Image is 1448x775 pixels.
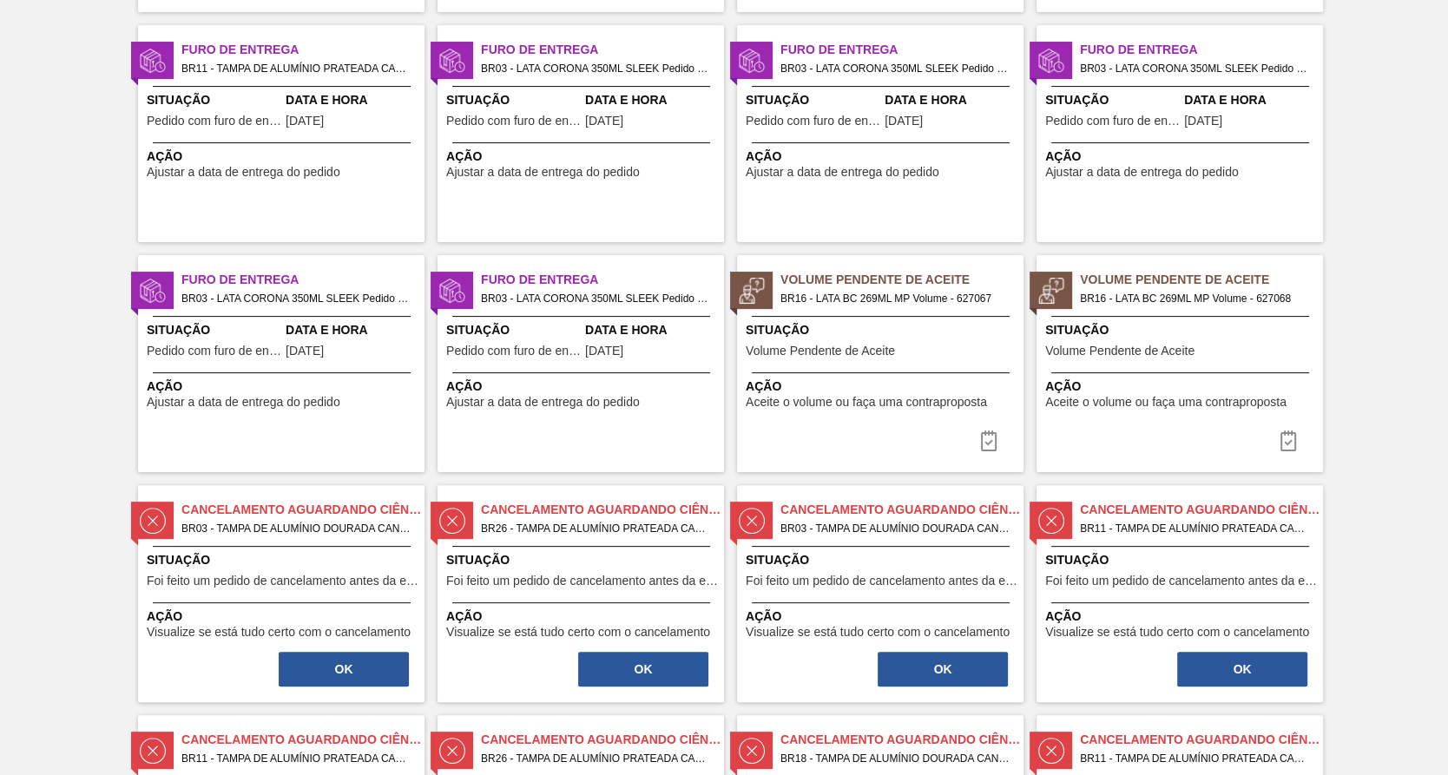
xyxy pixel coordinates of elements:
span: Ação [746,608,1019,626]
span: Cancelamento aguardando ciência [181,731,425,749]
span: Situação [147,91,281,109]
span: 02/10/2025, [585,345,623,358]
span: Situação [746,91,880,109]
span: Pedido com furo de entrega [1045,115,1180,128]
span: BR03 - TAMPA DE ALUMÍNIO DOURADA CANPACK CDL Pedido - 709081 [780,519,1010,538]
span: BR03 - LATA CORONA 350ML SLEEK Pedido - 2043576 [181,289,411,308]
span: Aceite o volume ou faça uma contraproposta [1045,396,1287,409]
span: Pedido com furo de entrega [446,345,581,358]
img: status [1038,278,1064,304]
span: Cancelamento aguardando ciência [181,501,425,519]
span: Situação [446,91,581,109]
span: Cancelamento aguardando ciência [780,501,1023,519]
span: BR03 - LATA CORONA 350ML SLEEK Pedido - 2043577 [481,289,710,308]
span: 02/10/2025, [286,345,324,358]
span: Foi feito um pedido de cancelamento antes da etapa de aguardando faturamento [147,575,420,588]
button: icon-task-complete [968,424,1010,458]
img: icon-task-complete [978,430,999,451]
span: 02/10/2025, [1184,115,1222,128]
span: Data e Hora [1184,91,1319,109]
span: Data e Hora [585,321,720,339]
img: status [1038,738,1064,764]
span: 01/10/2025, [286,115,324,128]
img: status [439,738,465,764]
span: Situação [147,551,420,569]
span: Visualize se está tudo certo com o cancelamento [1045,626,1309,639]
span: BR11 - TAMPA DE ALUMÍNIO PRATEADA CANPACK CDL Pedido - 812811 [1080,749,1309,768]
span: Ação [446,378,720,396]
span: BR11 - TAMPA DE ALUMÍNIO PRATEADA CANPACK CDL Pedido - 812814 [181,749,411,768]
span: BR16 - LATA BC 269ML MP Volume - 627068 [1080,289,1309,308]
span: Ajustar a data de entrega do pedido [746,166,939,179]
span: Ação [1045,378,1319,396]
img: status [140,278,166,304]
span: BR18 - TAMPA DE ALUMÍNIO DOURADA CANPACK CDL Pedido - 2035705 [780,749,1010,768]
span: Situação [746,321,1019,339]
span: Data e Hora [585,91,720,109]
img: status [1038,48,1064,74]
span: Furo de Entrega [481,41,724,59]
div: Completar tarefa: 30270113 [876,650,1010,688]
span: Data e Hora [286,321,420,339]
span: Cancelamento aguardando ciência [1080,731,1323,749]
span: BR26 - TAMPA DE ALUMÍNIO PRATEADA CANPACK CDL Pedido - 848806 [481,519,710,538]
img: status [140,738,166,764]
span: Ajustar a data de entrega do pedido [446,166,640,179]
span: Visualize se está tudo certo com o cancelamento [446,626,710,639]
span: BR03 - LATA CORONA 350ML SLEEK Pedido - 2042154 [481,59,710,78]
span: BR26 - TAMPA DE ALUMÍNIO PRATEADA CANPACK CDL Pedido - 1840755 [481,749,710,768]
span: 02/10/2025, [885,115,923,128]
span: Ação [746,378,1019,396]
span: Ação [147,608,420,626]
div: Completar tarefa: 30281105 [1267,424,1309,458]
span: Foi feito um pedido de cancelamento antes da etapa de aguardando faturamento [746,575,1019,588]
span: Pedido com furo de entrega [746,115,880,128]
span: BR03 - LATA CORONA 350ML SLEEK Pedido - 2042155 [780,59,1010,78]
button: OK [578,652,708,686]
span: Pedido com furo de entrega [446,115,581,128]
span: Volume Pendente de Aceite [780,271,1023,289]
button: OK [1177,652,1307,686]
div: Completar tarefa: 30281104 [968,424,1010,458]
span: Pedido com furo de entrega [147,345,281,358]
img: status [140,508,166,534]
span: Ação [746,148,1019,166]
span: Volume Pendente de Aceite [746,345,895,358]
span: Cancelamento aguardando ciência [481,501,724,519]
button: icon-task-complete [1267,424,1309,458]
img: status [739,738,765,764]
span: Furo de Entrega [1080,41,1323,59]
span: Ação [446,148,720,166]
span: Data e Hora [885,91,1019,109]
span: Ajustar a data de entrega do pedido [446,396,640,409]
span: Volume Pendente de Aceite [1045,345,1195,358]
span: Cancelamento aguardando ciência [780,731,1023,749]
img: status [1038,508,1064,534]
span: Furo de Entrega [481,271,724,289]
span: Ajustar a data de entrega do pedido [147,166,340,179]
img: icon-task-complete [1278,430,1299,451]
span: Situação [1045,91,1180,109]
img: status [439,48,465,74]
div: Completar tarefa: 30269735 [277,650,411,688]
span: Situação [1045,551,1319,569]
span: Visualize se está tudo certo com o cancelamento [746,626,1010,639]
span: 02/10/2025, [585,115,623,128]
span: Foi feito um pedido de cancelamento antes da etapa de aguardando faturamento [446,575,720,588]
img: status [739,508,765,534]
span: Furo de Entrega [780,41,1023,59]
span: Situação [746,551,1019,569]
span: BR11 - TAMPA DE ALUMÍNIO PRATEADA CANPACK CDL Pedido - 2037112 [181,59,411,78]
img: status [739,278,765,304]
span: Ação [147,148,420,166]
span: Ação [1045,148,1319,166]
button: OK [279,652,409,686]
span: BR16 - LATA BC 269ML MP Volume - 627067 [780,289,1010,308]
span: Data e Hora [286,91,420,109]
span: Furo de Entrega [181,271,425,289]
img: status [739,48,765,74]
div: Completar tarefa: 30269749 [576,650,710,688]
div: Completar tarefa: 30270758 [1175,650,1309,688]
span: BR11 - TAMPA DE ALUMÍNIO PRATEADA CANPACK CDL Pedido - 607198 [1080,519,1309,538]
span: Situação [147,321,281,339]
